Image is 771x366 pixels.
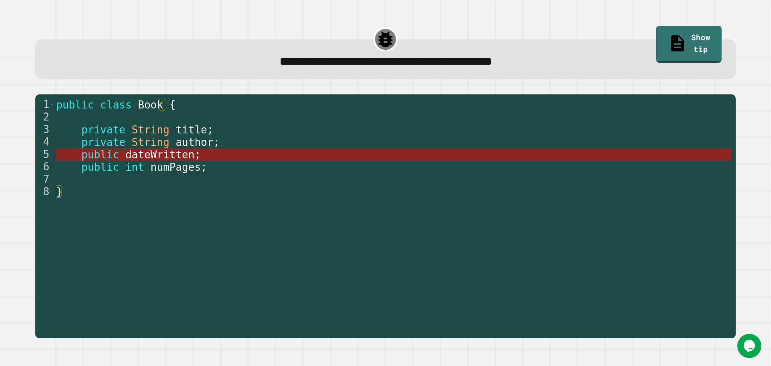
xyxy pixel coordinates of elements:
span: private [81,124,125,136]
div: 5 [35,148,55,161]
div: 7 [35,173,55,186]
span: String [131,124,169,136]
div: 4 [35,136,55,148]
span: public [81,149,119,161]
iframe: chat widget [737,334,763,358]
div: 3 [35,123,55,136]
span: Toggle code folding, rows 1 through 8 [50,98,54,111]
span: title [175,124,207,136]
span: author [175,136,213,148]
span: dateWritten [125,149,194,161]
div: 1 [35,98,55,111]
div: 8 [35,186,55,198]
div: 6 [35,161,55,173]
span: numPages [150,161,200,173]
span: private [81,136,125,148]
span: public [81,161,119,173]
div: 2 [35,111,55,123]
span: String [131,136,169,148]
span: class [100,99,131,111]
span: public [56,99,94,111]
span: int [125,161,144,173]
a: Show tip [656,26,722,63]
span: Book [138,99,163,111]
